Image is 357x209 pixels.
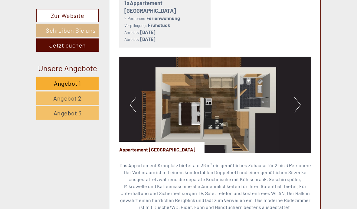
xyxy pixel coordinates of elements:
small: Abreise: [124,37,139,42]
button: Next [294,97,301,112]
button: Previous [130,97,136,112]
a: Zur Website [36,9,99,22]
small: 2 Personen: [124,16,146,21]
b: [DATE] [140,36,156,42]
b: Frühstück [148,22,170,28]
b: [DATE] [140,29,156,35]
span: Angebot 1 [54,80,81,87]
div: Guten Tag, wie können wir Ihnen helfen? [5,16,98,35]
small: Anreise: [124,30,139,35]
span: Angebot 3 [54,109,82,117]
small: 10:06 [9,29,95,34]
b: Ferienwohnung [146,15,180,21]
div: Unsere Angebote [36,62,99,74]
span: Angebot 2 [53,95,82,102]
a: Schreiben Sie uns [36,24,99,37]
div: [DATE] [85,5,107,15]
div: Appartements & Wellness [PERSON_NAME] [9,18,95,22]
div: Appartement [GEOGRAPHIC_DATA] [119,142,205,153]
img: image [119,57,312,153]
a: Jetzt buchen [36,38,99,52]
small: Verpflegung: [124,23,147,28]
button: Senden [152,157,192,170]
